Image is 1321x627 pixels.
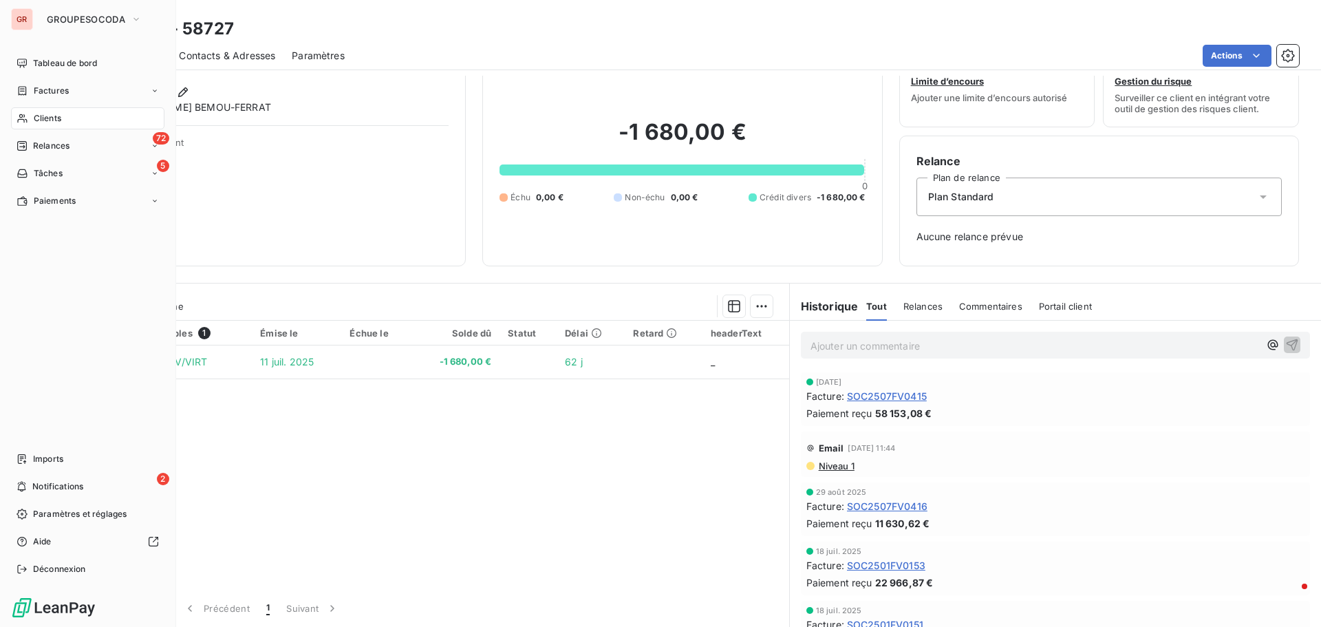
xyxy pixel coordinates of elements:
[959,301,1022,312] span: Commentaires
[175,594,258,623] button: Précédent
[819,443,844,454] span: Email
[565,356,583,368] span: 62 j
[33,563,86,575] span: Déconnexion
[875,575,934,590] span: 22 966,87 €
[11,597,96,619] img: Logo LeanPay
[816,547,862,555] span: 18 juil. 2025
[866,301,887,312] span: Tout
[266,602,270,615] span: 1
[157,473,169,485] span: 2
[34,167,63,180] span: Tâches
[916,153,1282,169] h6: Relance
[1039,301,1092,312] span: Portail client
[625,191,665,204] span: Non-échu
[47,14,125,25] span: GROUPESOCODA
[33,453,63,465] span: Imports
[34,195,76,207] span: Paiements
[157,160,169,172] span: 5
[1115,76,1192,87] span: Gestion du risque
[862,180,868,191] span: 0
[806,558,844,573] span: Facture :
[875,516,930,531] span: 11 630,62 €
[847,389,927,403] span: SOC2507FV0415
[179,49,275,63] span: Contacts & Adresses
[817,460,855,471] span: Niveau 1
[1274,580,1307,613] iframe: Intercom live chat
[34,85,69,97] span: Factures
[420,355,491,369] span: -1 680,00 €
[33,535,52,548] span: Aide
[911,76,984,87] span: Limite d’encours
[420,328,491,339] div: Solde dû
[817,191,866,204] span: -1 680,00 €
[511,191,530,204] span: Échu
[847,499,927,513] span: SOC2507FV0416
[260,328,333,339] div: Émise le
[806,575,872,590] span: Paiement reçu
[806,389,844,403] span: Facture :
[121,17,234,41] h3: TESA - 58727
[816,378,842,386] span: [DATE]
[711,328,781,339] div: headerText
[111,100,271,114] span: [PERSON_NAME] BEMOU-FERRAT
[899,39,1095,127] button: Limite d’encoursAjouter une limite d’encours autorisé
[11,531,164,553] a: Aide
[875,406,932,421] span: 58 153,08 €
[633,328,694,339] div: Retard
[848,444,895,452] span: [DATE] 11:44
[806,499,844,513] span: Facture :
[903,301,943,312] span: Relances
[911,92,1067,103] span: Ajouter une limite d’encours autorisé
[806,516,872,531] span: Paiement reçu
[536,191,563,204] span: 0,00 €
[508,328,548,339] div: Statut
[153,132,169,145] span: 72
[916,230,1282,244] span: Aucune relance prévue
[816,488,867,496] span: 29 août 2025
[760,191,811,204] span: Crédit divers
[292,49,345,63] span: Paramètres
[11,8,33,30] div: GR
[32,480,83,493] span: Notifications
[847,558,925,573] span: SOC2501FV0153
[258,594,278,623] button: 1
[33,508,127,520] span: Paramètres et réglages
[1103,39,1299,127] button: Gestion du risqueSurveiller ce client en intégrant votre outil de gestion des risques client.
[565,328,616,339] div: Délai
[1203,45,1271,67] button: Actions
[806,406,872,421] span: Paiement reçu
[711,356,715,368] span: _
[34,112,61,125] span: Clients
[350,328,403,339] div: Échue le
[671,191,698,204] span: 0,00 €
[33,140,69,152] span: Relances
[278,594,347,623] button: Suivant
[928,190,994,204] span: Plan Standard
[198,327,211,339] span: 1
[260,356,314,368] span: 11 juil. 2025
[790,298,859,315] h6: Historique
[1115,92,1287,114] span: Surveiller ce client en intégrant votre outil de gestion des risques client.
[500,118,865,160] h2: -1 680,00 €
[33,57,97,70] span: Tableau de bord
[816,606,862,615] span: 18 juil. 2025
[111,137,449,156] span: Propriétés Client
